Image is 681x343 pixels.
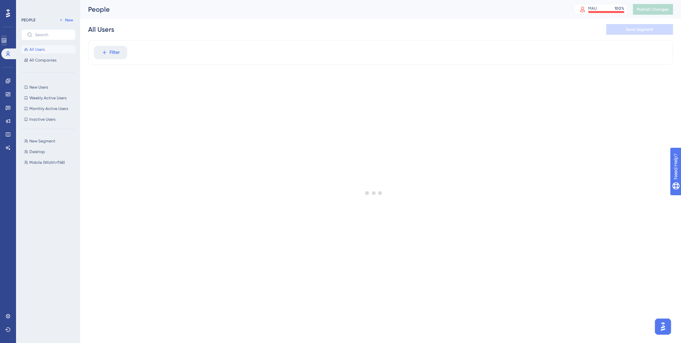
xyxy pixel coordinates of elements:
[29,47,45,52] span: All Users
[626,27,653,32] span: Save Segment
[57,16,75,24] button: New
[35,32,70,37] input: Search
[16,2,42,10] span: Need Help?
[88,5,557,14] div: People
[21,83,75,91] button: New Users
[21,137,79,145] button: New Segment
[29,117,55,122] span: Inactive Users
[29,58,56,63] span: All Companies
[21,115,75,123] button: Inactive Users
[615,6,624,11] div: 100 %
[21,148,79,156] button: Desktop
[88,25,114,34] div: All Users
[606,24,673,35] button: Save Segment
[21,17,35,23] div: PEOPLE
[588,6,597,11] div: MAU
[653,317,673,337] iframe: UserGuiding AI Assistant Launcher
[29,106,68,111] span: Monthly Active Users
[21,56,75,64] button: All Companies
[637,7,669,12] span: Publish Changes
[633,4,673,15] button: Publish Changes
[21,45,75,53] button: All Users
[21,94,75,102] button: Weekly Active Users
[65,17,73,23] span: New
[21,158,79,166] button: Mobile (Width<768)
[29,138,55,144] span: New Segment
[29,160,65,165] span: Mobile (Width<768)
[29,149,45,154] span: Desktop
[29,85,48,90] span: New Users
[29,95,66,101] span: Weekly Active Users
[21,105,75,113] button: Monthly Active Users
